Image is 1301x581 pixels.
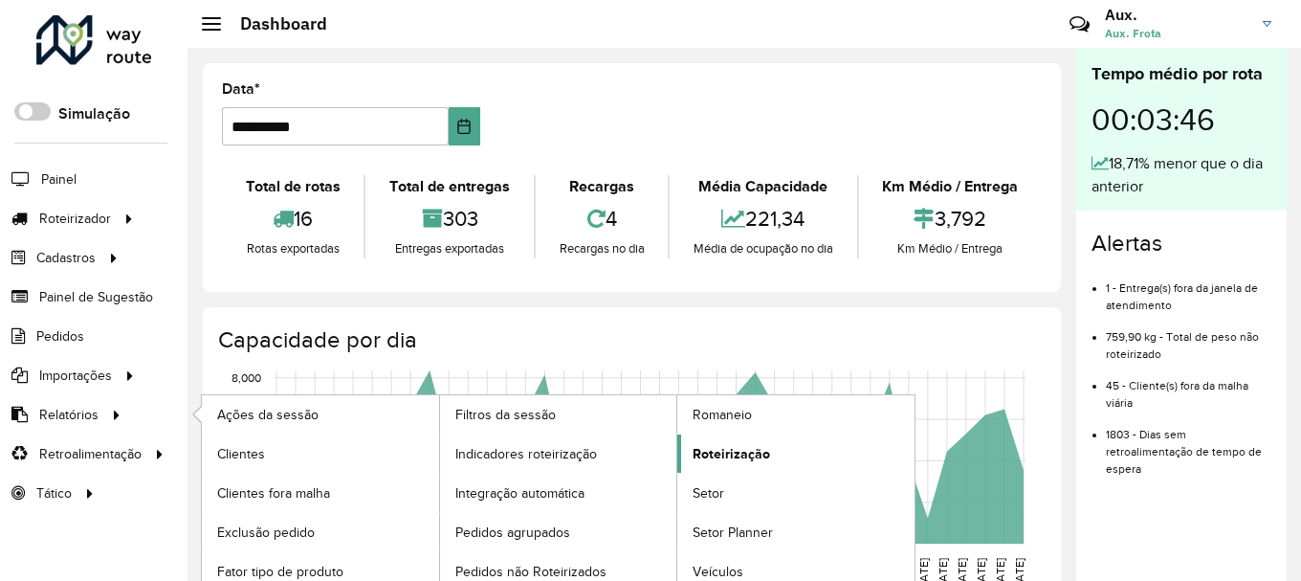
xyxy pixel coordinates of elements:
div: Recargas no dia [540,239,663,258]
div: Entregas exportadas [370,239,528,258]
h3: Aux. [1105,6,1248,24]
div: Total de entregas [370,175,528,198]
a: Integração automática [440,474,677,512]
span: Importações [39,366,112,386]
span: Cadastros [36,248,96,268]
span: Filtros da sessão [455,405,556,425]
span: Painel de Sugestão [39,287,153,307]
span: Retroalimentação [39,444,142,464]
span: Roteirizador [39,209,111,229]
a: Clientes fora malha [202,474,439,512]
span: Tático [36,483,72,503]
span: Relatórios [39,405,99,425]
div: 00:03:46 [1092,87,1271,152]
div: 16 [227,198,359,239]
a: Roteirização [677,435,915,473]
span: Pedidos agrupados [455,523,570,543]
span: Clientes fora malha [217,483,330,503]
div: Km Médio / Entrega [864,175,1037,198]
h4: Alertas [1092,230,1271,257]
li: 45 - Cliente(s) fora da malha viária [1106,363,1271,412]
a: Romaneio [677,395,915,434]
h2: Dashboard [221,13,327,34]
a: Filtros da sessão [440,395,677,434]
span: Clientes [217,444,265,464]
div: 3,792 [864,198,1037,239]
div: Média Capacidade [674,175,851,198]
div: 4 [540,198,663,239]
a: Exclusão pedido [202,513,439,551]
a: Ações da sessão [202,395,439,434]
a: Indicadores roteirização [440,435,677,473]
li: 1803 - Dias sem retroalimentação de tempo de espera [1106,412,1271,478]
span: Painel [41,169,77,190]
span: Setor [693,483,724,503]
span: Ações da sessão [217,405,319,425]
span: Exclusão pedido [217,523,315,543]
div: Rotas exportadas [227,239,359,258]
h4: Capacidade por dia [218,326,1042,354]
span: Pedidos [36,326,84,346]
button: Choose Date [449,107,480,145]
a: Contato Rápido [1059,4,1100,45]
div: Tempo médio por rota [1092,61,1271,87]
div: 303 [370,198,528,239]
span: Setor Planner [693,523,773,543]
div: Recargas [540,175,663,198]
li: 1 - Entrega(s) fora da janela de atendimento [1106,265,1271,314]
a: Clientes [202,435,439,473]
a: Setor Planner [677,513,915,551]
div: 221,34 [674,198,851,239]
label: Simulação [58,102,130,125]
label: Data [222,78,260,101]
span: Integração automática [455,483,584,503]
text: 8,000 [232,371,261,384]
div: Total de rotas [227,175,359,198]
span: Aux. Frota [1105,25,1248,42]
div: Km Médio / Entrega [864,239,1037,258]
div: 18,71% menor que o dia anterior [1092,152,1271,198]
div: Média de ocupação no dia [674,239,851,258]
li: 759,90 kg - Total de peso não roteirizado [1106,314,1271,363]
span: Romaneio [693,405,752,425]
span: Roteirização [693,444,770,464]
a: Pedidos agrupados [440,513,677,551]
a: Setor [677,474,915,512]
span: Indicadores roteirização [455,444,597,464]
